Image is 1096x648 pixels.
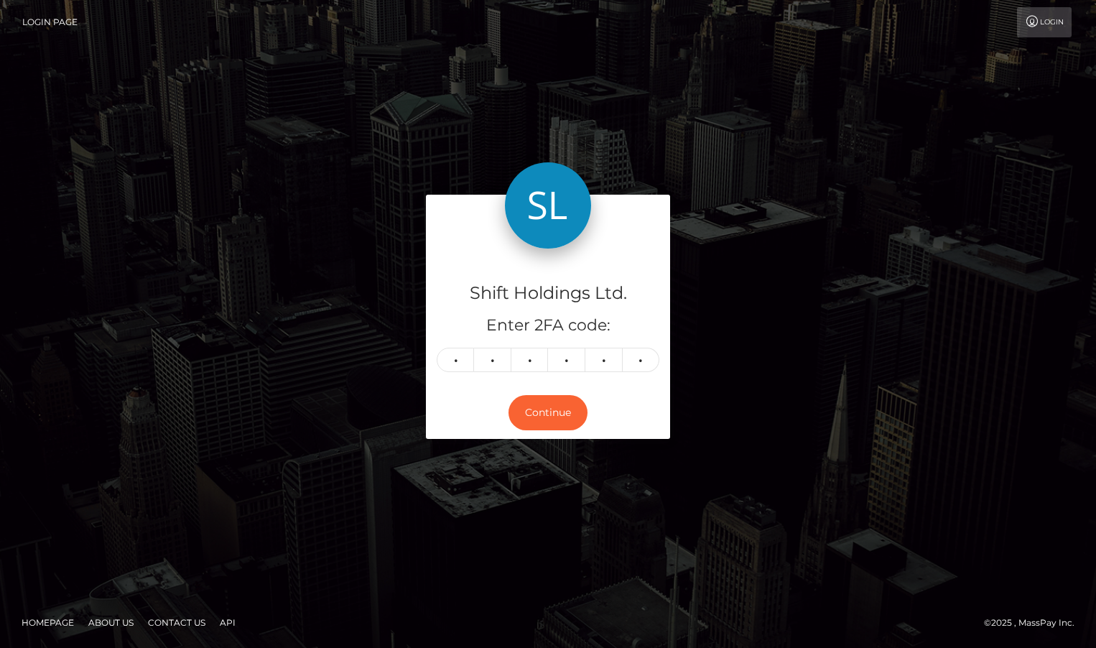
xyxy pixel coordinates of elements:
[984,615,1085,631] div: © 2025 , MassPay Inc.
[508,395,588,430] button: Continue
[505,162,591,249] img: Shift Holdings Ltd.
[142,611,211,634] a: Contact Us
[437,281,659,306] h4: Shift Holdings Ltd.
[22,7,78,37] a: Login Page
[83,611,139,634] a: About Us
[16,611,80,634] a: Homepage
[1017,7,1072,37] a: Login
[214,611,241,634] a: API
[437,315,659,337] h5: Enter 2FA code:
